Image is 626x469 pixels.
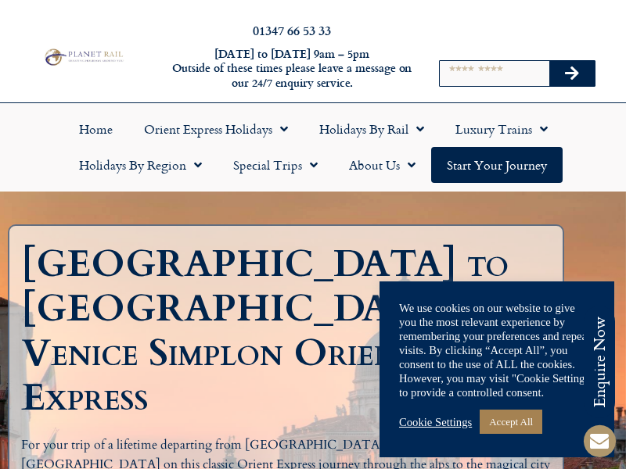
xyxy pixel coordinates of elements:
[304,111,440,147] a: Holidays by Rail
[480,410,542,434] a: Accept All
[128,111,304,147] a: Orient Express Holidays
[21,242,539,420] h1: [GEOGRAPHIC_DATA] to [GEOGRAPHIC_DATA]: Venice Simplon Orient Express
[63,111,128,147] a: Home
[333,147,431,183] a: About Us
[171,47,413,91] h6: [DATE] to [DATE] 9am – 5pm Outside of these times please leave a message on our 24/7 enquiry serv...
[41,47,125,67] img: Planet Rail Train Holidays Logo
[399,415,472,429] a: Cookie Settings
[218,147,333,183] a: Special Trips
[8,111,618,183] nav: Menu
[549,61,595,86] button: Search
[399,301,595,399] div: We use cookies on our website to give you the most relevant experience by remembering your prefer...
[63,147,218,183] a: Holidays by Region
[440,111,563,147] a: Luxury Trains
[253,21,331,39] a: 01347 66 53 33
[431,147,563,183] a: Start your Journey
